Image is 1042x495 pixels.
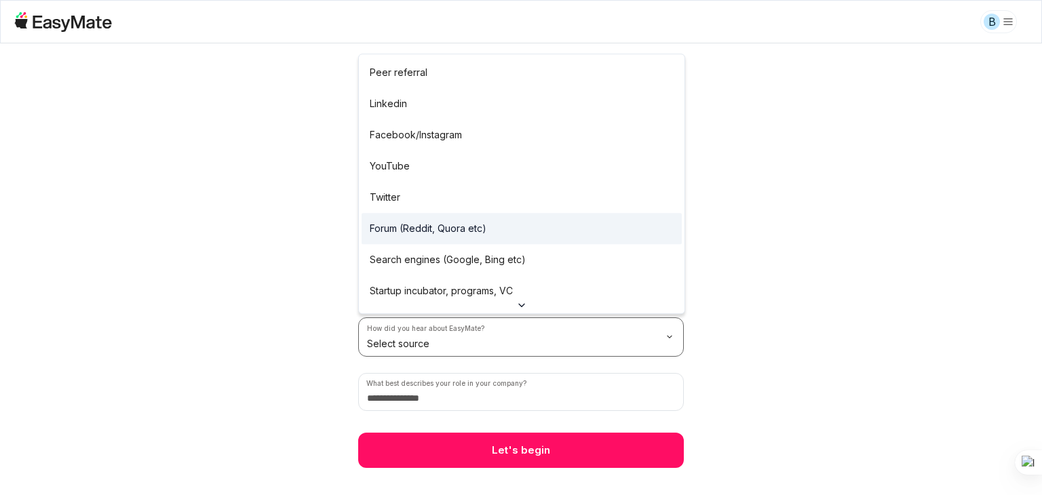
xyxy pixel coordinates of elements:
p: Twitter [370,190,400,205]
p: Forum (Reddit, Quora etc) [370,221,486,236]
p: YouTube [370,159,410,174]
p: Linkedin [370,96,407,111]
p: Search engines (Google, Bing etc) [370,252,526,267]
p: Peer referral [370,65,427,80]
p: Startup incubator, programs, VC [370,283,513,298]
p: Facebook/Instagram [370,127,462,142]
